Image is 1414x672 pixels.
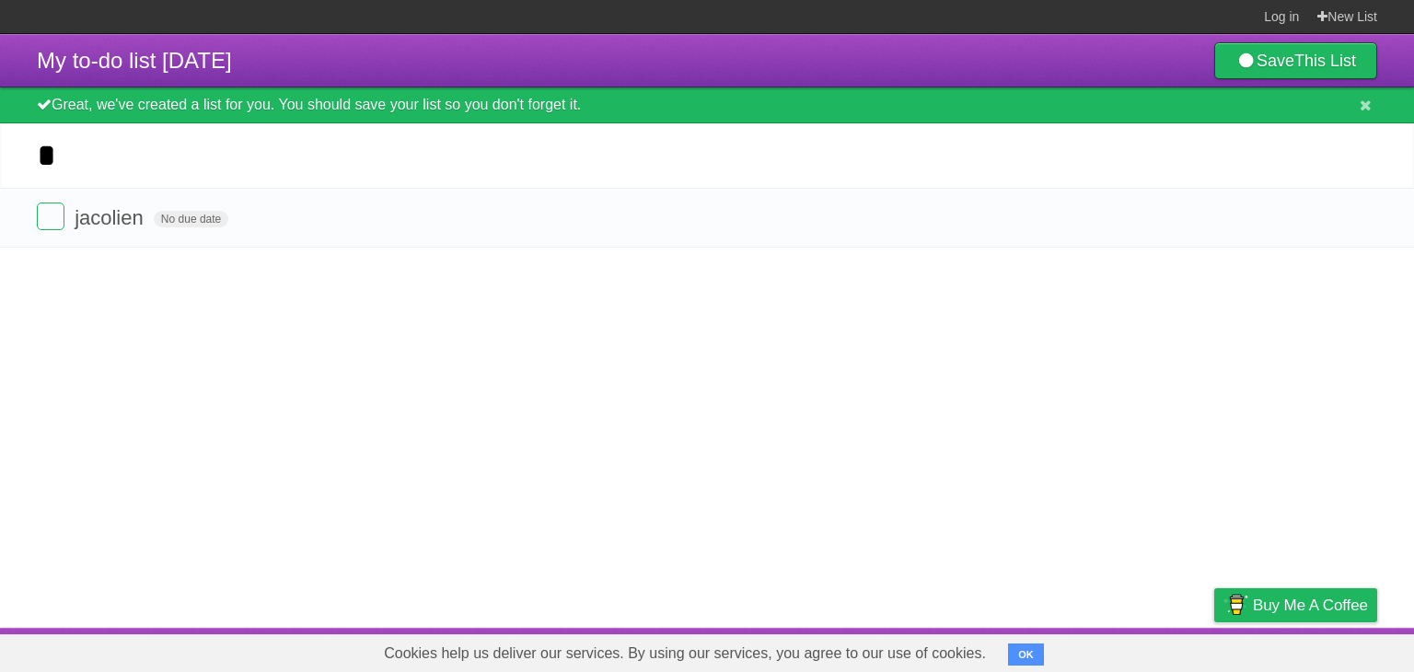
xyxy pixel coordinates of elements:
[1214,588,1377,622] a: Buy me a coffee
[1253,589,1368,621] span: Buy me a coffee
[1294,52,1356,70] b: This List
[1214,42,1377,79] a: SaveThis List
[154,211,228,227] span: No due date
[969,632,1008,667] a: About
[37,203,64,230] label: Done
[365,635,1004,672] span: Cookies help us deliver our services. By using our services, you agree to our use of cookies.
[1030,632,1105,667] a: Developers
[37,48,232,73] span: My to-do list [DATE]
[1128,632,1168,667] a: Terms
[1223,589,1248,620] img: Buy me a coffee
[1190,632,1238,667] a: Privacy
[1008,643,1044,666] button: OK
[75,206,148,229] span: jacolien
[1261,632,1377,667] a: Suggest a feature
